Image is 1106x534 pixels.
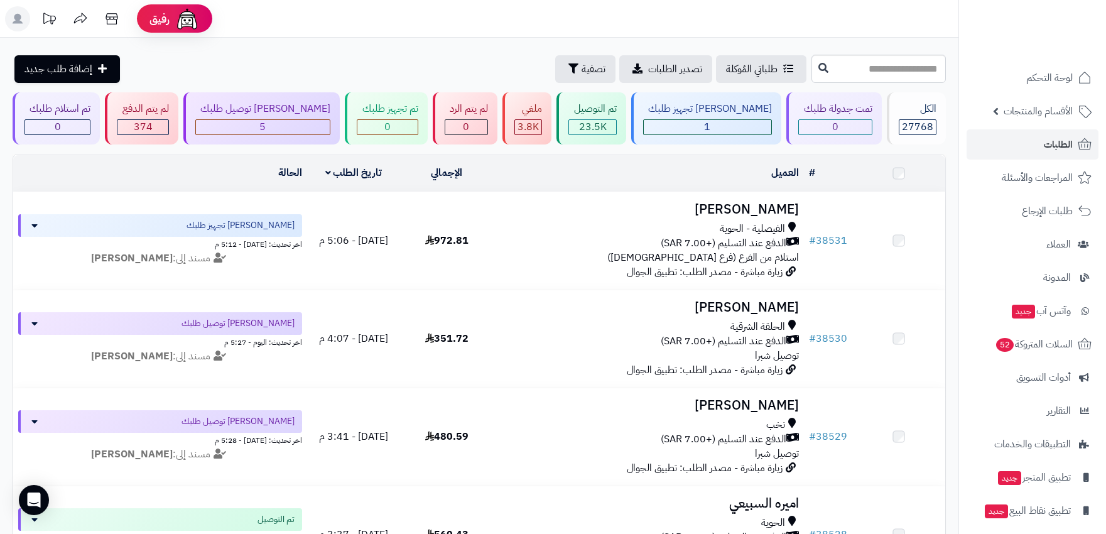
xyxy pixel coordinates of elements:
[967,229,1098,259] a: العملاء
[967,462,1098,493] a: تطبيق المتجرجديد
[1043,269,1071,286] span: المدونة
[704,119,710,134] span: 1
[995,337,1015,352] span: 52
[1012,305,1035,319] span: جديد
[18,335,302,348] div: اخر تحديث: اليوم - 5:27 م
[661,432,786,447] span: الدفع عند التسليم (+7.00 SAR)
[1004,102,1073,120] span: الأقسام والمنتجات
[1021,16,1094,42] img: logo-2.png
[117,102,168,116] div: لم يتم الدفع
[1022,202,1073,220] span: طلبات الإرجاع
[91,447,173,462] strong: [PERSON_NAME]
[518,119,539,134] span: 3.8K
[10,92,102,144] a: تم استلام طلبك 0
[117,120,168,134] div: 374
[967,496,1098,526] a: تطبيق نقاط البيعجديد
[967,429,1098,459] a: التطبيقات والخدمات
[102,92,180,144] a: لم يتم الدفع 374
[181,92,342,144] a: [PERSON_NAME] توصيل طلبك 5
[319,429,388,444] span: [DATE] - 3:41 م
[644,120,771,134] div: 1
[967,63,1098,93] a: لوحة التحكم
[14,55,120,83] a: إضافة طلب جديد
[24,102,90,116] div: تم استلام طلبك
[994,435,1071,453] span: التطبيقات والخدمات
[627,264,783,280] span: زيارة مباشرة - مصدر الطلب: تطبيق الجوال
[627,460,783,476] span: زيارة مباشرة - مصدر الطلب: تطبيق الجوال
[607,250,799,265] span: استلام من الفرع (فرع [DEMOGRAPHIC_DATA])
[498,300,798,315] h3: [PERSON_NAME]
[730,320,785,334] span: الحلقة الشرقية
[629,92,784,144] a: [PERSON_NAME] تجهيز طلبك 1
[182,317,295,330] span: [PERSON_NAME] توصيل طلبك
[661,334,786,349] span: الدفع عند التسليم (+7.00 SAR)
[357,120,417,134] div: 0
[568,102,616,116] div: تم التوصيل
[766,418,785,432] span: نخب
[716,55,806,83] a: طلباتي المُوكلة
[809,165,815,180] a: #
[809,233,847,248] a: #38531
[9,447,312,462] div: مسند إلى:
[463,119,469,134] span: 0
[798,102,872,116] div: تمت جدولة طلبك
[259,119,266,134] span: 5
[1046,236,1071,253] span: العملاء
[498,398,798,413] h3: [PERSON_NAME]
[809,233,816,248] span: #
[325,165,382,180] a: تاريخ الطلب
[569,120,615,134] div: 23546
[445,102,488,116] div: لم يتم الرد
[91,349,173,364] strong: [PERSON_NAME]
[91,251,173,266] strong: [PERSON_NAME]
[902,119,933,134] span: 27768
[809,331,847,346] a: #38530
[884,92,948,144] a: الكل27768
[342,92,430,144] a: تم تجهيز طلبك 0
[187,219,295,232] span: [PERSON_NAME] تجهيز طلبك
[19,485,49,515] div: Open Intercom Messenger
[619,55,712,83] a: تصدير الطلبات
[425,233,469,248] span: 972.81
[175,6,200,31] img: ai-face.png
[319,331,388,346] span: [DATE] - 4:07 م
[258,513,295,526] span: تم التوصيل
[1002,169,1073,187] span: المراجعات والأسئلة
[648,62,702,77] span: تصدير الطلبات
[967,196,1098,226] a: طلبات الإرجاع
[809,429,816,444] span: #
[134,119,153,134] span: 374
[384,119,391,134] span: 0
[985,504,1008,518] span: جديد
[967,263,1098,293] a: المدونة
[430,92,500,144] a: لم يتم الرد 0
[755,348,799,363] span: توصيل شبرا
[997,469,1071,486] span: تطبيق المتجر
[627,362,783,378] span: زيارة مباشرة - مصدر الطلب: تطبيق الجوال
[55,119,61,134] span: 0
[761,516,785,530] span: الحوية
[998,471,1021,485] span: جديد
[582,62,605,77] span: تصفية
[33,6,65,35] a: تحديثات المنصة
[799,120,871,134] div: 0
[500,92,554,144] a: ملغي 3.8K
[25,120,90,134] div: 0
[425,331,469,346] span: 351.72
[24,62,92,77] span: إضافة طلب جديد
[1044,136,1073,153] span: الطلبات
[515,120,541,134] div: 3842
[555,55,615,83] button: تصفية
[278,165,302,180] a: الحالة
[498,202,798,217] h3: [PERSON_NAME]
[899,102,936,116] div: الكل
[720,222,785,236] span: الفيصلية - الحوية
[643,102,772,116] div: [PERSON_NAME] تجهيز طلبك
[425,429,469,444] span: 480.59
[319,233,388,248] span: [DATE] - 5:06 م
[445,120,487,134] div: 0
[967,129,1098,160] a: الطلبات
[809,331,816,346] span: #
[1011,302,1071,320] span: وآتس آب
[554,92,628,144] a: تم التوصيل 23.5K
